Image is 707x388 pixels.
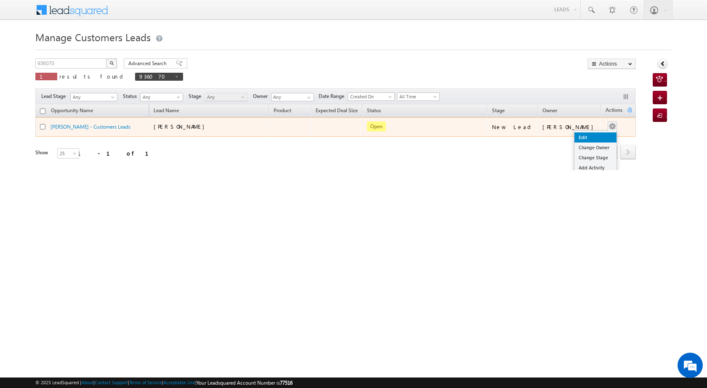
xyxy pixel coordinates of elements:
a: Created On [348,92,395,101]
a: Acceptable Use [163,380,195,385]
span: Actions [601,106,627,116]
div: Show [35,149,50,156]
span: Opportunity Name [51,107,93,113]
a: Status [363,106,385,117]
span: Lead Stage [41,92,69,100]
span: Any [71,93,114,101]
input: Check all records [40,108,45,114]
span: Manage Customers Leads [35,30,151,44]
a: [PERSON_NAME] - Customers Leads [50,124,130,130]
span: Lead Name [149,106,183,117]
a: Contact Support [95,380,128,385]
div: New Lead [492,123,534,131]
div: Minimize live chat window [138,4,158,24]
span: All Time [397,93,437,100]
a: Edit [574,132,617,143]
a: Change Owner [574,143,617,153]
a: Any [140,93,183,101]
span: 25 [58,150,80,157]
span: Expected Deal Size [316,107,358,113]
a: Add Activity [574,163,617,173]
a: next [620,146,636,159]
span: Open [367,121,386,132]
span: Owner [253,92,271,100]
span: Date Range [319,92,348,100]
span: Stage [189,92,205,100]
span: [PERSON_NAME] [154,123,209,130]
a: Terms of Service [129,380,162,385]
div: Leave a message [44,44,141,55]
a: Opportunity Name [47,106,97,117]
span: 936070 [139,73,170,80]
span: Advanced Search [128,60,169,67]
button: Actions [587,58,636,69]
span: Any [205,93,245,101]
span: © 2025 LeadSquared | | | | | [35,379,292,387]
span: Your Leadsquared Account Number is [197,380,292,386]
a: Expected Deal Size [311,106,362,117]
div: [PERSON_NAME] [542,123,598,131]
img: Search [109,61,114,65]
span: 77516 [280,380,292,386]
span: Status [123,92,140,100]
span: Any [141,93,181,101]
span: 1 [40,73,53,80]
span: Product [274,107,291,113]
span: Stage [492,107,505,113]
a: About [81,380,93,385]
span: results found [59,73,126,80]
a: Show All Items [303,93,313,102]
textarea: Type your message and click 'Submit' [11,78,154,252]
span: next [620,145,636,159]
a: Change Stage [574,153,617,163]
input: Type to Search [271,93,314,101]
em: Submit [123,259,153,270]
span: Created On [348,93,392,100]
a: Any [70,93,117,101]
span: Owner [542,107,557,113]
a: 25 [57,148,79,158]
div: 1 - 1 of 1 [77,148,159,158]
a: Any [205,93,247,101]
a: Stage [488,106,509,117]
img: d_60004797649_company_0_60004797649 [14,44,35,55]
a: All Time [397,92,440,101]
